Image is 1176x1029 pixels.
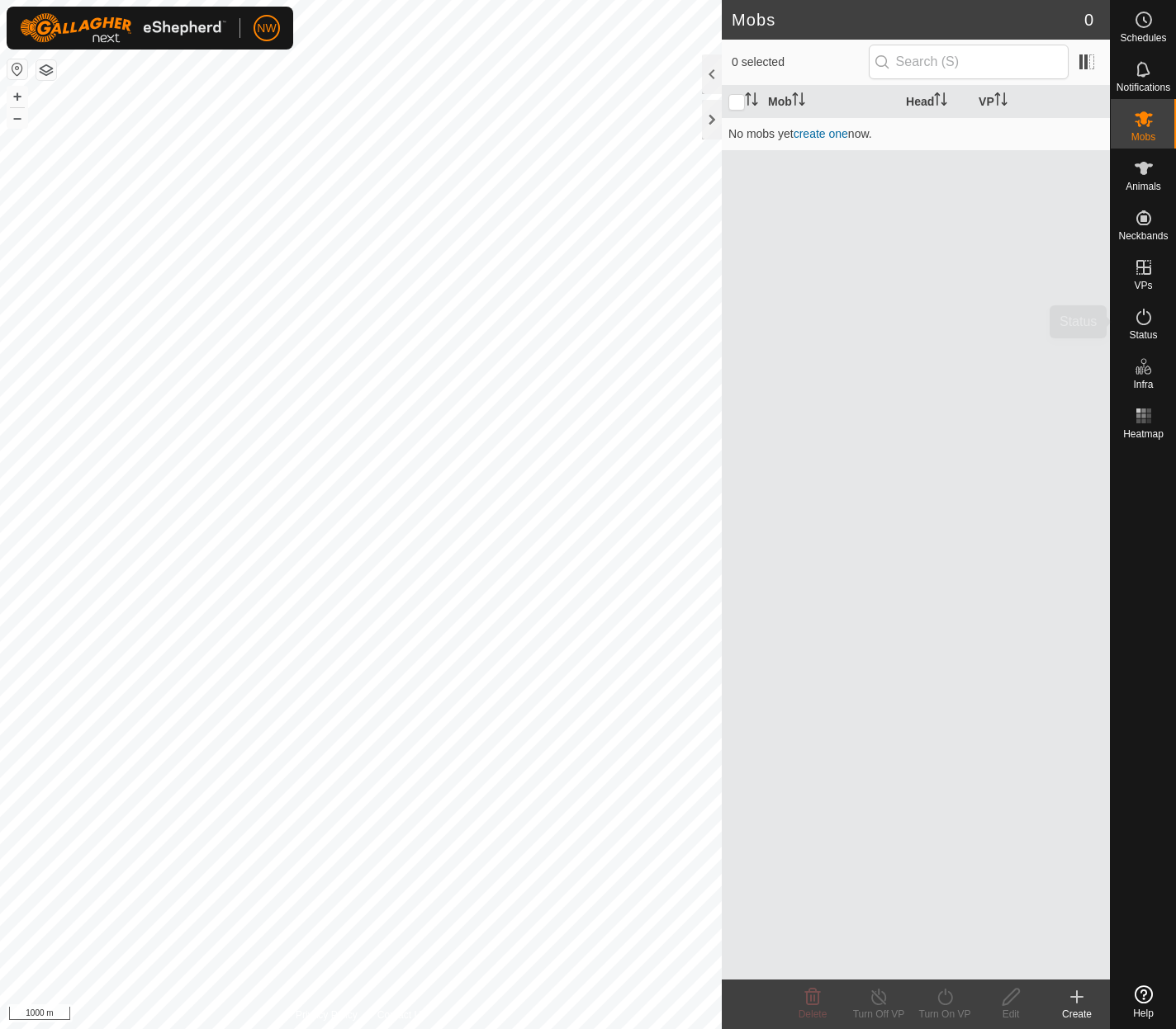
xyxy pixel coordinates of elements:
span: Infra [1133,380,1153,389]
span: Status [1129,330,1157,340]
th: VP [972,86,1110,118]
p-sorticon: Activate to sort [934,95,947,108]
input: Search (S) [869,45,1069,79]
p-sorticon: Activate to sort [745,95,758,108]
span: 0 selected [732,54,869,71]
span: Help [1133,1008,1154,1018]
span: Schedules [1120,33,1166,43]
td: No mobs yet now. [722,117,1110,150]
a: create one [794,127,848,140]
span: Mobs [1131,132,1155,142]
a: Help [1111,979,1176,1025]
button: + [7,87,27,106]
span: Heatmap [1123,429,1164,439]
span: Notifications [1117,83,1170,92]
img: Gallagher Logo [20,13,226,43]
span: NW [257,20,276,37]
div: Edit [978,1007,1044,1022]
span: Animals [1126,182,1161,191]
a: Contact Us [377,1008,426,1022]
button: – [7,108,27,128]
div: Turn On VP [912,1007,978,1022]
p-sorticon: Activate to sort [792,95,805,108]
p-sorticon: Activate to sort [994,95,1008,108]
span: 0 [1084,7,1093,32]
button: Map Layers [36,60,56,80]
th: Mob [761,86,899,118]
button: Reset Map [7,59,27,79]
th: Head [899,86,972,118]
div: Turn Off VP [846,1007,912,1022]
span: Delete [799,1008,827,1020]
div: Create [1044,1007,1110,1022]
a: Privacy Policy [296,1008,358,1022]
h2: Mobs [732,10,1084,30]
span: Neckbands [1118,231,1168,241]
span: VPs [1134,281,1152,290]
